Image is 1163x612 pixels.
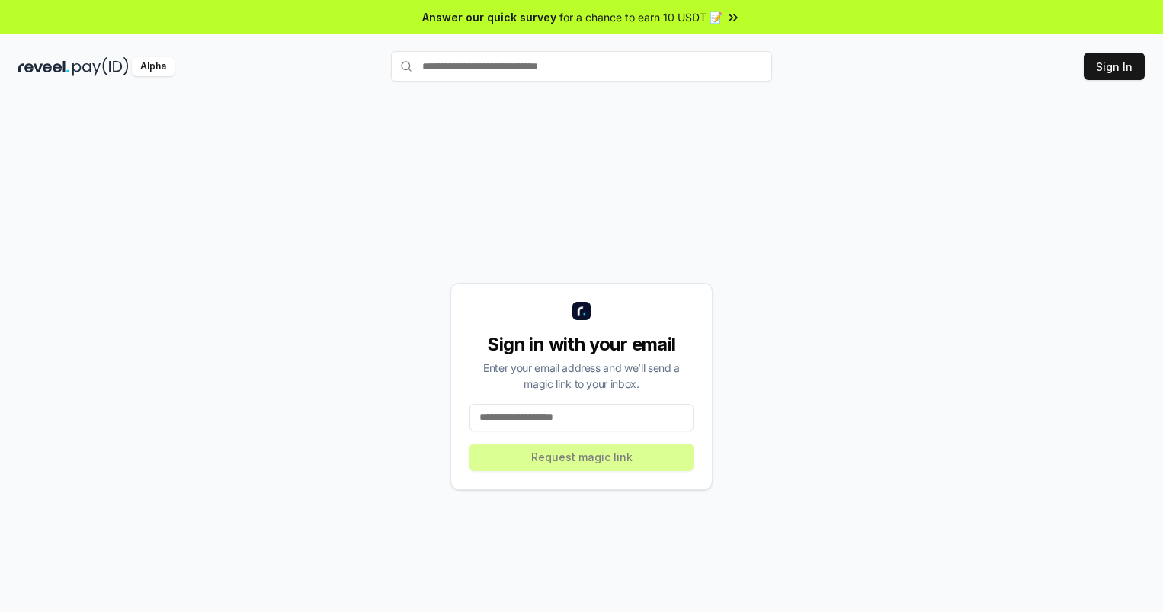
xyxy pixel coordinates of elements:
span: for a chance to earn 10 USDT 📝 [559,9,722,25]
img: logo_small [572,302,591,320]
img: reveel_dark [18,57,69,76]
div: Enter your email address and we’ll send a magic link to your inbox. [469,360,694,392]
img: pay_id [72,57,129,76]
div: Sign in with your email [469,332,694,357]
button: Sign In [1084,53,1145,80]
span: Answer our quick survey [422,9,556,25]
div: Alpha [132,57,175,76]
